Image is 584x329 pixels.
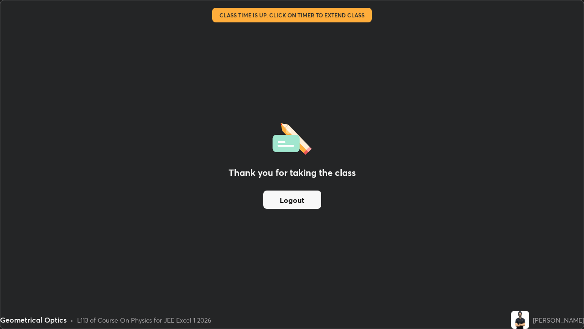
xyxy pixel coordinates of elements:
[511,311,529,329] img: 087365211523460ba100aba77a1fb983.png
[77,315,211,325] div: L113 of Course On Physics for JEE Excel 1 2026
[263,191,321,209] button: Logout
[229,166,356,180] h2: Thank you for taking the class
[533,315,584,325] div: [PERSON_NAME]
[272,120,312,155] img: offlineFeedback.1438e8b3.svg
[70,315,73,325] div: •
